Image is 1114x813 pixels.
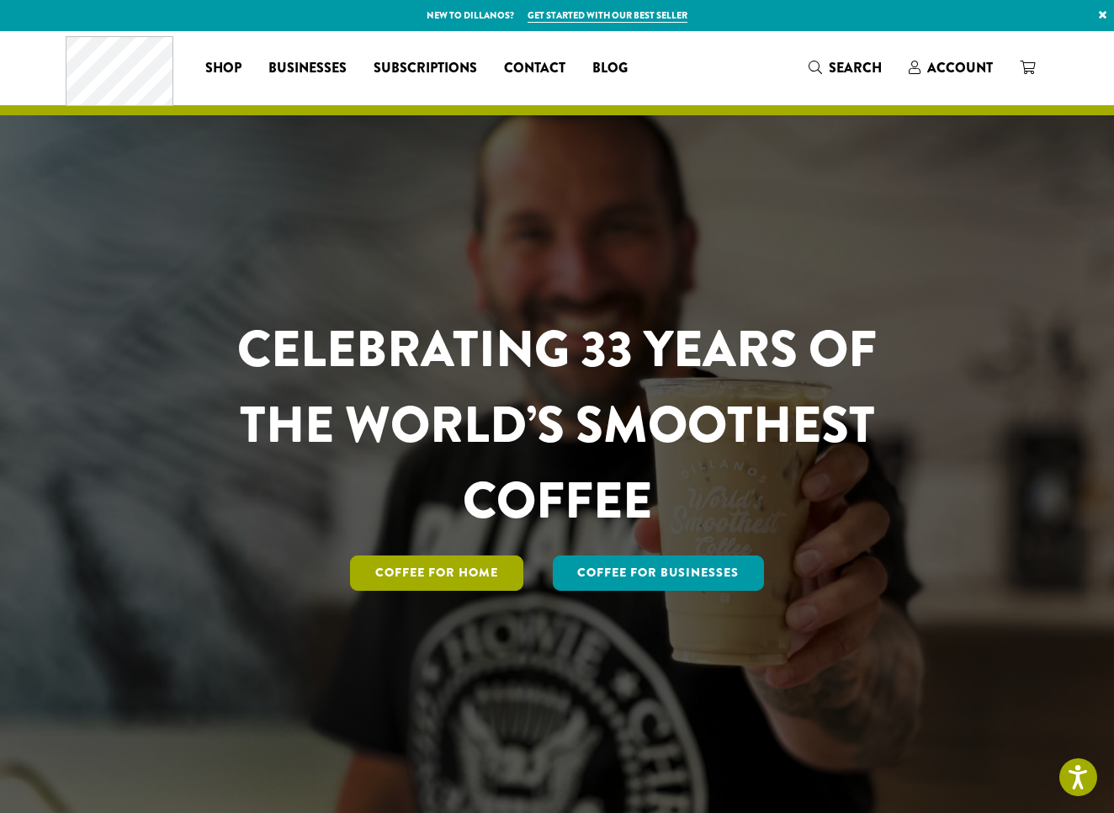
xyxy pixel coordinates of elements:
[205,58,241,79] span: Shop
[829,58,882,77] span: Search
[553,555,765,591] a: Coffee For Businesses
[268,58,347,79] span: Businesses
[795,54,895,82] a: Search
[927,58,993,77] span: Account
[188,311,926,539] h1: CELEBRATING 33 YEARS OF THE WORLD’S SMOOTHEST COFFEE
[192,55,255,82] a: Shop
[504,58,565,79] span: Contact
[592,58,628,79] span: Blog
[350,555,523,591] a: Coffee for Home
[374,58,477,79] span: Subscriptions
[528,8,687,23] a: Get started with our best seller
